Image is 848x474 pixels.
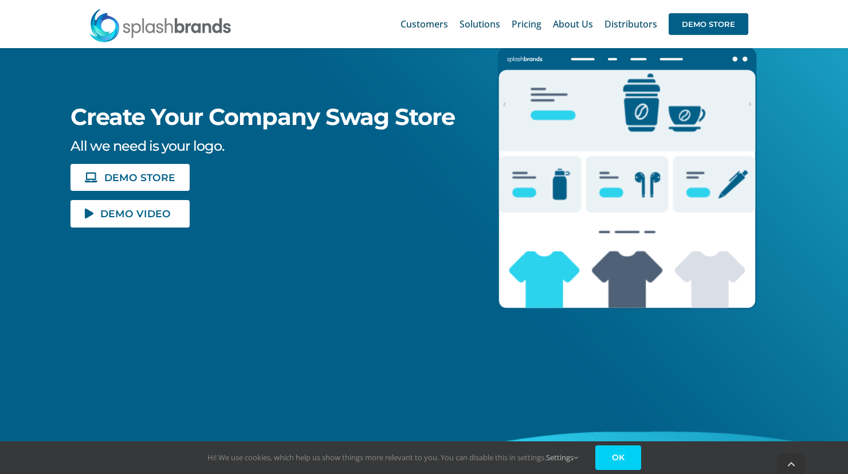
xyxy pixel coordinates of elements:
[100,209,171,218] span: DEMO VIDEO
[207,452,578,463] span: Hi! We use cookies, which help us show things more relevant to you. You can disable this in setti...
[604,6,657,42] a: Distributors
[89,8,232,42] img: SplashBrands.com Logo
[401,6,448,42] a: Customers
[512,19,541,29] span: Pricing
[401,19,448,29] span: Customers
[460,19,500,29] span: Solutions
[70,138,224,154] span: All we need is your logo.
[546,452,578,463] a: Settings
[669,13,748,35] span: DEMO STORE
[604,19,657,29] span: Distributors
[70,164,190,191] a: DEMO STORE
[401,6,748,42] nav: Main Menu Sticky
[104,173,175,182] span: DEMO STORE
[669,6,748,42] a: DEMO STORE
[70,103,455,131] span: Create Your Company Swag Store
[553,19,593,29] span: About Us
[512,6,541,42] a: Pricing
[595,445,641,470] a: OK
